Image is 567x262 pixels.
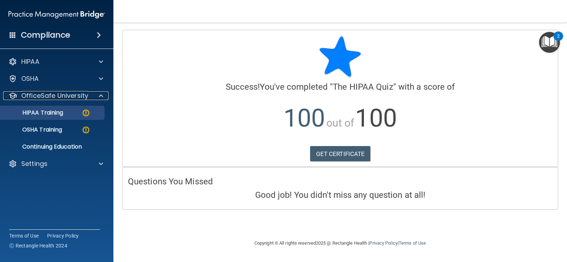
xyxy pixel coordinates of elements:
[9,91,103,100] a: OfficeSafe University
[5,109,63,116] p: HIPAA Training
[21,91,88,100] p: OfficeSafe University
[21,57,39,66] p: HIPAA
[9,57,103,66] a: HIPAA
[532,213,558,240] iframe: Drift Widget Chat Controller
[128,82,552,91] h4: You've completed " " with a score of
[9,74,103,83] a: OSHA
[9,242,67,249] span: Ⓒ Rectangle Health 2024
[310,146,371,162] a: GET CERTIFICATE
[9,160,103,168] a: Settings
[5,126,62,133] p: OSHA Training
[82,126,90,134] img: warning-circle.0cc9ac19.png
[47,232,79,239] a: Privacy Policy
[9,232,39,239] a: Terms of Use
[21,74,39,83] p: OSHA
[326,117,354,129] span: out of
[333,82,393,92] span: The HIPAA Quiz
[128,190,552,200] h4: Good job! You didn't miss any question at all!
[82,108,90,117] img: warning-circle.0cc9ac19.png
[5,143,101,150] p: Continuing Education
[319,35,361,78] img: blue-star-rounded.9d042014.png
[9,7,105,22] img: PMB logo
[355,104,397,133] span: 100
[399,240,426,246] a: Terms of Use
[283,104,325,133] span: 100
[369,240,397,246] a: Privacy Policy
[226,82,260,92] span: Success!
[128,177,552,186] h4: Questions You Missed
[21,160,47,168] p: Settings
[539,32,560,53] button: Open Resource Center, 2 new notifications
[21,30,70,40] h4: Compliance
[557,36,560,45] div: 2
[211,232,470,255] div: Copyright © All rights reserved 2025 @ Rectangle Health | |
